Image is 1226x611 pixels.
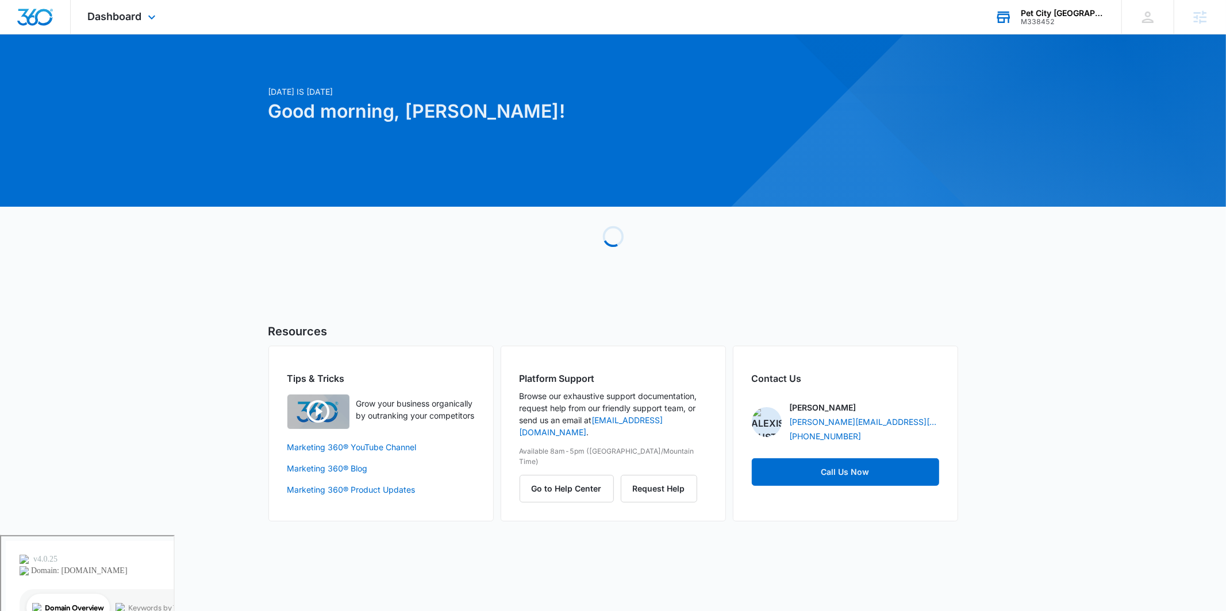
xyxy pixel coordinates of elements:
p: Grow your business organically by outranking your competitors [356,397,475,421]
img: Alexis Austere [752,407,782,437]
a: Call Us Now [752,458,939,486]
div: Domain: [DOMAIN_NAME] [30,30,126,39]
p: Browse our exhaustive support documentation, request help from our friendly support team, or send... [520,390,707,438]
p: [PERSON_NAME] [790,401,856,413]
img: website_grey.svg [18,30,28,39]
h1: Good morning, [PERSON_NAME]! [268,98,724,125]
h2: Tips & Tricks [287,372,475,385]
h2: Platform Support [520,372,707,385]
div: Keywords by Traffic [127,68,194,75]
img: logo_orange.svg [18,18,28,28]
a: Marketing 360® YouTube Channel [287,441,475,453]
img: tab_domain_overview_orange.svg [31,67,40,76]
a: [PERSON_NAME][EMAIL_ADDRESS][DOMAIN_NAME] [790,416,939,428]
button: Request Help [621,475,697,502]
div: v 4.0.25 [32,18,56,28]
a: Request Help [621,484,697,493]
div: account name [1021,9,1105,18]
a: Marketing 360® Blog [287,462,475,474]
img: tab_keywords_by_traffic_grey.svg [114,67,124,76]
span: Dashboard [88,10,142,22]
h5: Resources [268,323,958,340]
p: [DATE] is [DATE] [268,86,724,98]
a: Marketing 360® Product Updates [287,484,475,496]
a: Go to Help Center [520,484,621,493]
a: [PHONE_NUMBER] [790,430,862,442]
img: Quick Overview Video [287,395,349,429]
button: Go to Help Center [520,475,614,502]
h2: Contact Us [752,372,939,385]
div: Domain Overview [44,68,103,75]
div: account id [1021,18,1105,26]
p: Available 8am-5pm ([GEOGRAPHIC_DATA]/Mountain Time) [520,446,707,467]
